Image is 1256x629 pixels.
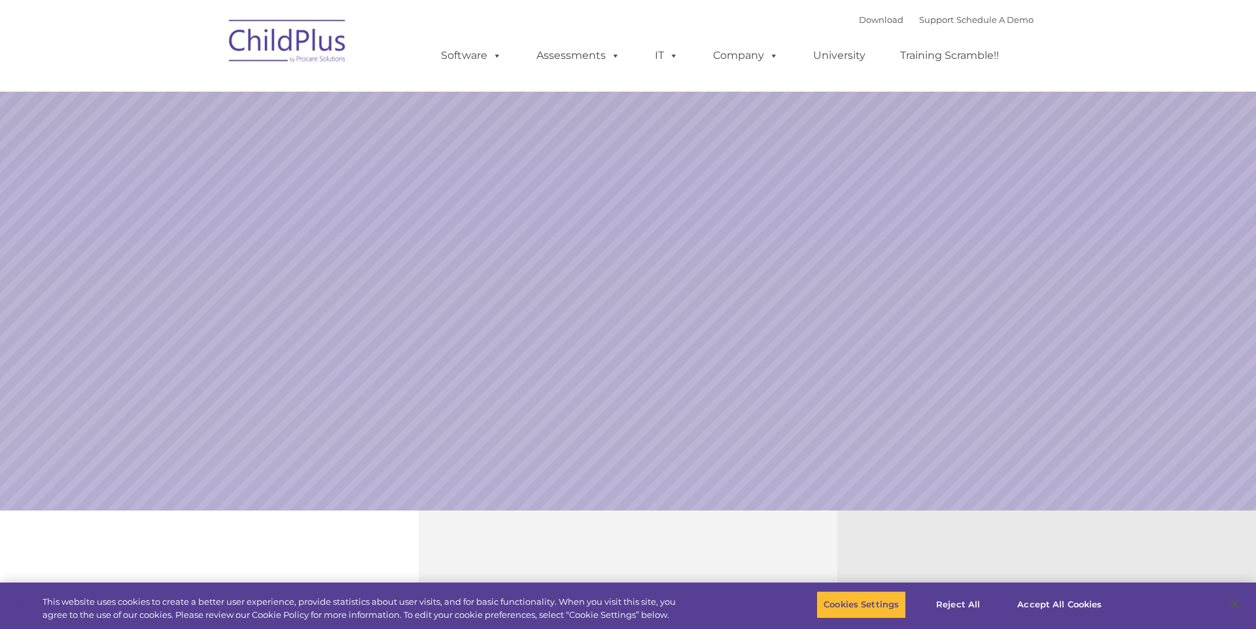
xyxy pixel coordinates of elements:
button: Reject All [917,591,999,619]
img: ChildPlus by Procare Solutions [222,10,353,76]
font: | [859,14,1034,25]
a: Company [700,43,792,69]
button: Close [1221,590,1249,619]
button: Cookies Settings [816,591,906,619]
a: Support [919,14,954,25]
a: Software [428,43,515,69]
a: Training Scramble!! [887,43,1012,69]
a: Assessments [523,43,633,69]
a: University [800,43,879,69]
a: Download [859,14,903,25]
a: Schedule A Demo [956,14,1034,25]
button: Accept All Cookies [1010,591,1109,619]
div: This website uses cookies to create a better user experience, provide statistics about user visit... [43,596,691,621]
a: IT [642,43,691,69]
